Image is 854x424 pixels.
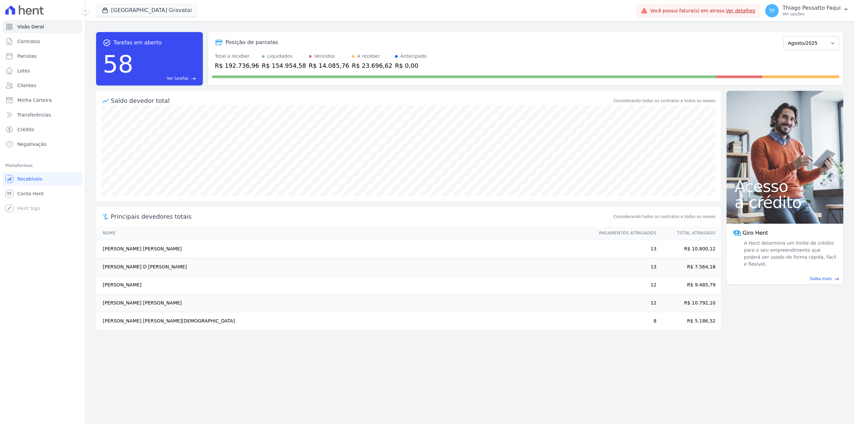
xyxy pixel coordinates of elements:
div: R$ 0,00 [395,61,427,70]
span: Principais devedores totais [111,212,612,221]
div: Total a receber [215,53,259,60]
span: Negativação [17,141,47,148]
td: 13 [593,258,657,276]
span: Recebíveis [17,176,42,182]
td: [PERSON_NAME] [PERSON_NAME] [96,240,593,258]
span: Contratos [17,38,40,45]
td: [PERSON_NAME] [PERSON_NAME] [96,294,593,312]
div: R$ 23.696,62 [352,61,392,70]
span: Crédito [17,126,34,133]
a: Minha Carteira [3,93,82,107]
button: [GEOGRAPHIC_DATA] Gravatai [96,4,197,17]
td: R$ 10.792,10 [657,294,721,312]
a: Crédito [3,123,82,136]
div: Saldo devedor total [111,96,612,105]
p: Ver opções [783,11,841,17]
div: Posição de parcelas [226,38,278,46]
td: 12 [593,294,657,312]
td: 13 [593,240,657,258]
p: Thiago Pessatto Faqui [783,5,841,11]
span: Clientes [17,82,36,89]
td: 12 [593,276,657,294]
span: Tarefas em aberto [113,39,162,47]
span: Visão Geral [17,23,44,30]
td: R$ 9.485,79 [657,276,721,294]
a: Ver detalhes [726,8,755,13]
div: 58 [103,47,133,81]
div: R$ 154.954,58 [262,61,306,70]
div: Liquidados [267,53,293,60]
td: [PERSON_NAME] [96,276,593,294]
span: Considerando todos os contratos e todos os meses [613,214,716,220]
span: Giro Hent [743,229,768,237]
a: Negativação [3,138,82,151]
div: Vencidos [314,53,335,60]
span: TP [769,8,775,13]
div: Considerando todos os contratos e todos os meses [613,98,716,104]
span: Minha Carteira [17,97,52,103]
span: Lotes [17,67,30,74]
div: Plataformas [5,162,80,170]
th: Pagamentos Atrasados [593,226,657,240]
span: Acesso [735,178,835,194]
div: Antecipado [400,53,427,60]
a: Visão Geral [3,20,82,33]
span: Você possui fatura(s) em atraso. [650,7,755,14]
a: Recebíveis [3,172,82,186]
a: Transferências [3,108,82,122]
a: Clientes [3,79,82,92]
span: Ver tarefas [167,75,188,81]
td: R$ 5.186,52 [657,312,721,330]
span: east [834,276,839,281]
a: Ver tarefas east [136,75,196,81]
td: [PERSON_NAME] D [PERSON_NAME] [96,258,593,276]
td: R$ 10.800,12 [657,240,721,258]
span: east [191,76,196,81]
a: Saiba mais east [731,276,839,282]
td: [PERSON_NAME] [PERSON_NAME][DEMOGRAPHIC_DATA] [96,312,593,330]
div: R$ 14.085,76 [309,61,349,70]
span: Parcelas [17,53,37,59]
a: Conta Hent [3,187,82,200]
span: Saiba mais [810,276,832,282]
a: Contratos [3,35,82,48]
td: 8 [593,312,657,330]
td: R$ 7.564,18 [657,258,721,276]
span: task_alt [103,39,111,47]
th: Total Atrasado [657,226,721,240]
span: Conta Hent [17,190,44,197]
span: Transferências [17,112,51,118]
button: TP Thiago Pessatto Faqui Ver opções [760,1,854,20]
a: Lotes [3,64,82,77]
a: Parcelas [3,49,82,63]
div: A receber [357,53,380,60]
span: a crédito [735,194,835,210]
span: A Hent determina um limite de crédito para o seu empreendimento que poderá ser usado de forma ráp... [743,240,837,268]
th: Nome [96,226,593,240]
div: R$ 192.736,96 [215,61,259,70]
